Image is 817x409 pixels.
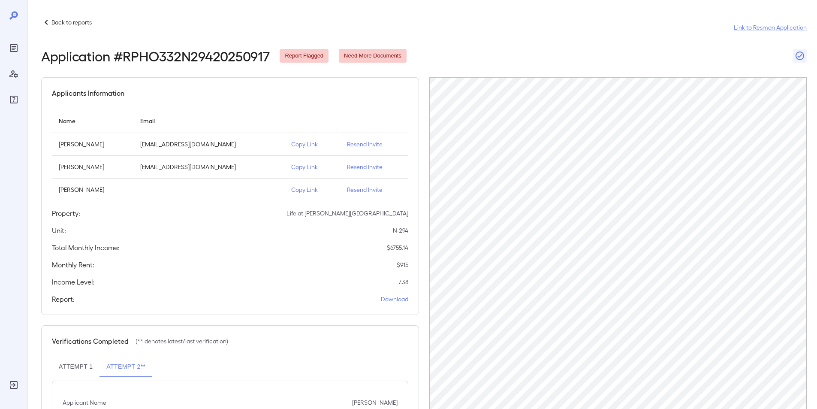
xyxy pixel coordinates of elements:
[52,357,99,377] button: Attempt 1
[99,357,152,377] button: Attempt 2**
[52,208,80,218] h5: Property:
[52,260,94,270] h5: Monthly Rent:
[63,398,106,407] p: Applicant Name
[140,163,277,171] p: [EMAIL_ADDRESS][DOMAIN_NAME]
[7,378,21,392] div: Log Out
[291,185,333,194] p: Copy Link
[286,209,408,218] p: Life at [PERSON_NAME][GEOGRAPHIC_DATA]
[52,294,75,304] h5: Report:
[381,295,408,303] a: Download
[52,242,120,253] h5: Total Monthly Income:
[291,140,333,148] p: Copy Link
[339,52,407,60] span: Need More Documents
[52,277,94,287] h5: Income Level:
[347,185,401,194] p: Resend Invite
[7,93,21,106] div: FAQ
[52,109,408,201] table: simple table
[52,225,66,236] h5: Unit:
[398,278,408,286] p: 7.38
[136,337,228,345] p: (** denotes latest/last verification)
[133,109,284,133] th: Email
[140,140,277,148] p: [EMAIL_ADDRESS][DOMAIN_NAME]
[7,41,21,55] div: Reports
[352,398,398,407] p: [PERSON_NAME]
[793,49,807,63] button: Close Report
[347,140,401,148] p: Resend Invite
[52,109,133,133] th: Name
[41,48,269,64] h2: Application # RPHO332N29420250917
[734,23,807,32] a: Link to Resman Application
[7,67,21,81] div: Manage Users
[59,163,127,171] p: [PERSON_NAME]
[59,140,127,148] p: [PERSON_NAME]
[51,18,92,27] p: Back to reports
[52,336,129,346] h5: Verifications Completed
[280,52,329,60] span: Report Flagged
[59,185,127,194] p: [PERSON_NAME]
[52,88,124,98] h5: Applicants Information
[397,261,408,269] p: $ 915
[393,226,408,235] p: N-294
[291,163,333,171] p: Copy Link
[387,243,408,252] p: $ 6755.14
[347,163,401,171] p: Resend Invite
